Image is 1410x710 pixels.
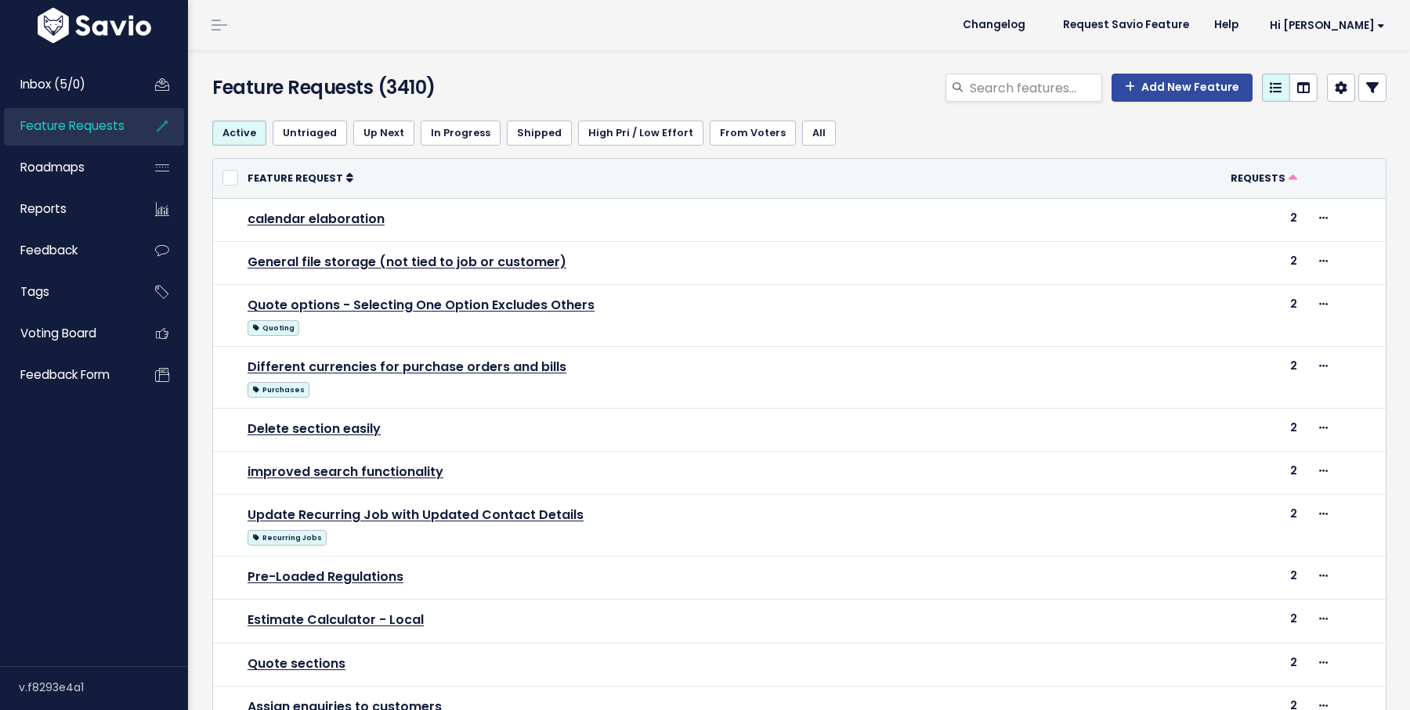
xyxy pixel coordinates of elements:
[212,121,1386,146] ul: Filter feature requests
[248,317,299,337] a: Quoting
[1231,170,1297,186] a: Requests
[1106,557,1307,600] td: 2
[20,325,96,341] span: Voting Board
[1106,408,1307,451] td: 2
[248,568,403,586] a: Pre-Loaded Regulations
[578,121,703,146] a: High Pri / Low Effort
[248,420,381,438] a: Delete section easily
[20,366,110,383] span: Feedback form
[212,121,266,146] a: Active
[4,191,130,227] a: Reports
[4,315,130,351] a: Voting Board
[4,357,130,393] a: Feedback form
[4,232,130,269] a: Feedback
[1106,643,1307,686] td: 2
[1106,452,1307,495] td: 2
[20,242,78,258] span: Feedback
[507,121,572,146] a: Shipped
[1106,600,1307,643] td: 2
[273,121,347,146] a: Untriaged
[212,74,588,102] h4: Feature Requests (3410)
[248,358,566,376] a: Different currencies for purchase orders and bills
[1106,241,1307,284] td: 2
[248,253,566,271] a: General file storage (not tied to job or customer)
[4,150,130,186] a: Roadmaps
[1106,198,1307,241] td: 2
[34,8,155,43] img: logo-white.9d6f32f41409.svg
[248,296,595,314] a: Quote options - Selecting One Option Excludes Others
[20,283,49,300] span: Tags
[248,379,309,398] a: Purchases
[4,274,130,310] a: Tags
[353,121,414,146] a: Up Next
[20,117,125,134] span: Feature Requests
[248,530,327,546] span: Recurring Jobs
[1106,284,1307,346] td: 2
[1202,13,1251,37] a: Help
[248,654,345,672] a: Quote sections
[20,159,85,175] span: Roadmaps
[1251,13,1397,38] a: Hi [PERSON_NAME]
[4,67,130,103] a: Inbox (5/0)
[248,210,385,228] a: calendar elaboration
[1050,13,1202,37] a: Request Savio Feature
[20,76,85,92] span: Inbox (5/0)
[248,527,327,546] a: Recurring Jobs
[1106,495,1307,557] td: 2
[248,382,309,398] span: Purchases
[968,74,1102,102] input: Search features...
[1106,346,1307,408] td: 2
[1231,171,1285,185] span: Requests
[802,121,836,146] a: All
[1112,74,1253,102] a: Add New Feature
[248,611,424,629] a: Estimate Calculator - Local
[248,506,584,524] a: Update Recurring Job with Updated Contact Details
[1270,20,1385,31] span: Hi [PERSON_NAME]
[421,121,501,146] a: In Progress
[248,170,353,186] a: Feature Request
[20,200,67,217] span: Reports
[963,20,1025,31] span: Changelog
[248,171,343,185] span: Feature Request
[248,320,299,336] span: Quoting
[4,108,130,144] a: Feature Requests
[19,667,188,708] div: v.f8293e4a1
[710,121,796,146] a: From Voters
[248,463,443,481] a: improved search functionality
